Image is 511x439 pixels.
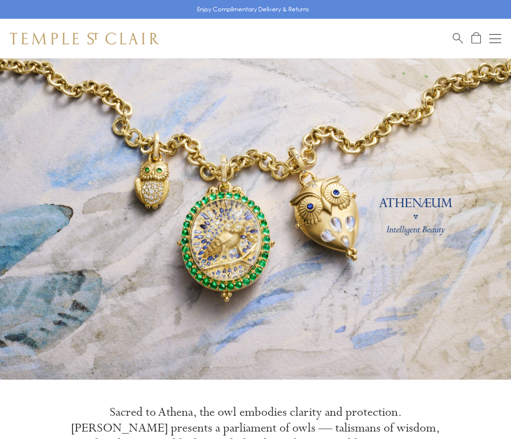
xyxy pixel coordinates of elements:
a: Search [453,32,463,44]
img: Temple St. Clair [10,33,159,44]
a: Open Shopping Bag [472,32,481,44]
p: Enjoy Complimentary Delivery & Returns [197,4,309,14]
button: Open navigation [489,33,501,44]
